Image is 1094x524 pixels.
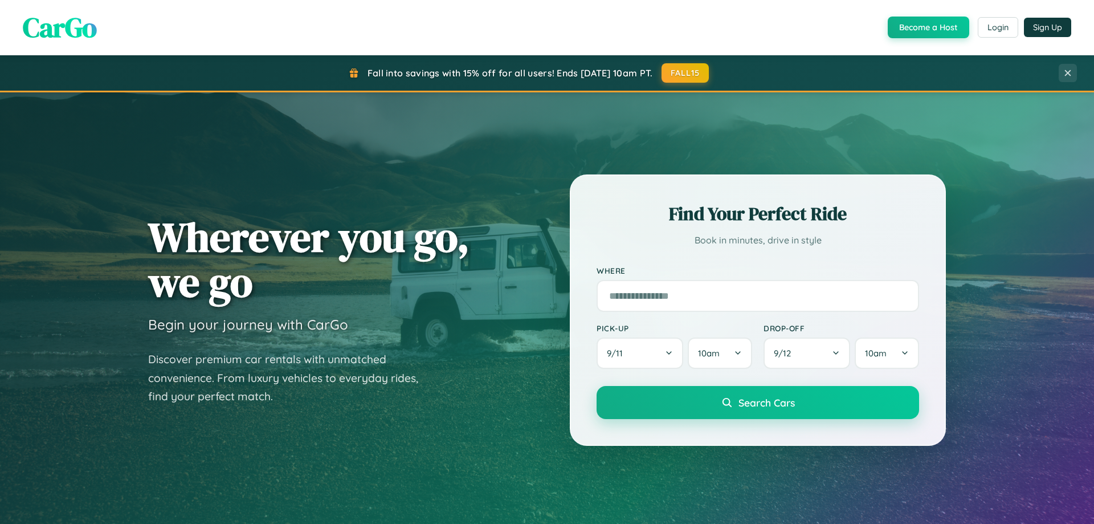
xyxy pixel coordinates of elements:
[688,338,752,369] button: 10am
[607,348,628,359] span: 9 / 11
[597,323,752,333] label: Pick-up
[764,338,850,369] button: 9/12
[148,316,348,333] h3: Begin your journey with CarGo
[23,9,97,46] span: CarGo
[738,396,795,409] span: Search Cars
[368,67,653,79] span: Fall into savings with 15% off for all users! Ends [DATE] 10am PT.
[597,266,919,275] label: Where
[597,232,919,249] p: Book in minutes, drive in style
[698,348,720,359] span: 10am
[855,338,919,369] button: 10am
[1024,18,1071,37] button: Sign Up
[597,386,919,419] button: Search Cars
[774,348,797,359] span: 9 / 12
[764,323,919,333] label: Drop-off
[148,214,470,304] h1: Wherever you go, we go
[148,350,433,406] p: Discover premium car rentals with unmatched convenience. From luxury vehicles to everyday rides, ...
[978,17,1018,38] button: Login
[662,63,709,83] button: FALL15
[865,348,887,359] span: 10am
[888,17,969,38] button: Become a Host
[597,338,683,369] button: 9/11
[597,201,919,226] h2: Find Your Perfect Ride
